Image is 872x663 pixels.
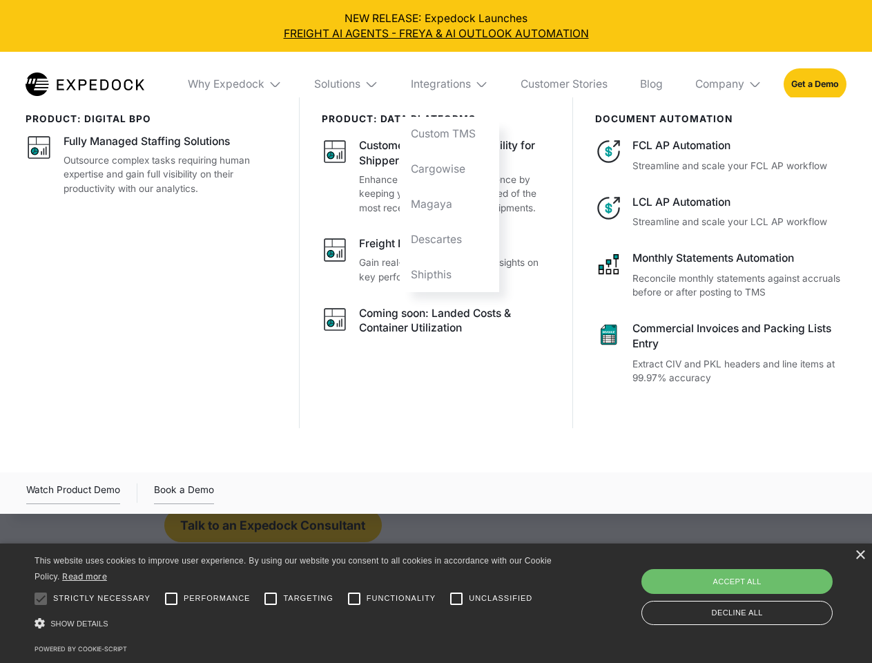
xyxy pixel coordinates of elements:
span: Functionality [367,593,436,604]
a: FREIGHT AI AGENTS - FREYA & AI OUTLOOK AUTOMATION [11,26,862,41]
div: Solutions [314,77,360,91]
a: Get a Demo [784,68,846,99]
a: LCL AP AutomationStreamline and scale your LCL AP workflow [595,195,846,229]
a: Blog [629,52,673,117]
span: Show details [50,619,108,628]
div: LCL AP Automation [632,195,846,210]
span: Unclassified [469,593,532,604]
a: Book a Demo [154,482,214,504]
span: Strictly necessary [53,593,151,604]
div: Company [695,77,744,91]
a: Fully Managed Staffing SolutionsOutsource complex tasks requiring human expertise and gain full v... [26,134,278,195]
a: Magaya [400,186,499,222]
div: Customer Experience: Visibility for Shippers [359,138,551,169]
div: Monthly Statements Automation [632,251,846,266]
p: Outsource complex tasks requiring human expertise and gain full visibility on their productivity ... [64,153,278,196]
iframe: Chat Widget [642,514,872,663]
div: PRODUCT: data platforms [322,113,552,124]
div: Watch Product Demo [26,482,120,504]
a: FCL AP AutomationStreamline and scale your FCL AP workflow [595,138,846,173]
a: Read more [62,571,107,582]
a: Cargowise [400,152,499,187]
a: Monthly Statements AutomationReconcile monthly statements against accruals before or after postin... [595,251,846,300]
p: Streamline and scale your LCL AP workflow [632,215,846,229]
p: Extract CIV and PKL headers and line items at 99.97% accuracy [632,357,846,385]
div: Commercial Invoices and Packing Lists Entry [632,321,846,352]
div: Integrations [400,52,499,117]
a: Customer Stories [510,52,618,117]
div: Why Expedock [188,77,264,91]
div: Fully Managed Staffing Solutions [64,134,230,149]
div: Company [684,52,773,117]
a: open lightbox [26,482,120,504]
div: Show details [35,615,556,633]
p: Gain real-time and actionable insights on key performance indicators [359,256,551,284]
span: Performance [184,593,251,604]
div: Freight BI [359,236,407,251]
div: Solutions [304,52,389,117]
div: Coming soon: Landed Costs & Container Utilization [359,306,551,336]
div: Integrations [411,77,471,91]
span: This website uses cookies to improve user experience. By using our website you consent to all coo... [35,556,552,582]
a: Commercial Invoices and Packing Lists EntryExtract CIV and PKL headers and line items at 99.97% a... [595,321,846,385]
div: NEW RELEASE: Expedock Launches [11,11,862,41]
div: document automation [595,113,846,124]
div: FCL AP Automation [632,138,846,153]
a: Coming soon: Landed Costs & Container Utilization [322,306,552,340]
nav: Integrations [400,117,499,292]
div: Why Expedock [177,52,293,117]
p: Reconcile monthly statements against accruals before or after posting to TMS [632,271,846,300]
a: Shipthis [400,257,499,292]
p: Streamline and scale your FCL AP workflow [632,159,846,173]
div: product: digital bpo [26,113,278,124]
a: Custom TMS [400,117,499,152]
a: Powered by cookie-script [35,645,127,653]
a: Descartes [400,222,499,257]
a: Customer Experience: Visibility for ShippersEnhance your customer experience by keeping your cust... [322,138,552,215]
p: Enhance your customer experience by keeping your customers informed of the most recent changes to... [359,173,551,215]
a: Freight BIGain real-time and actionable insights on key performance indicators [322,236,552,284]
span: Targeting [283,593,333,604]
